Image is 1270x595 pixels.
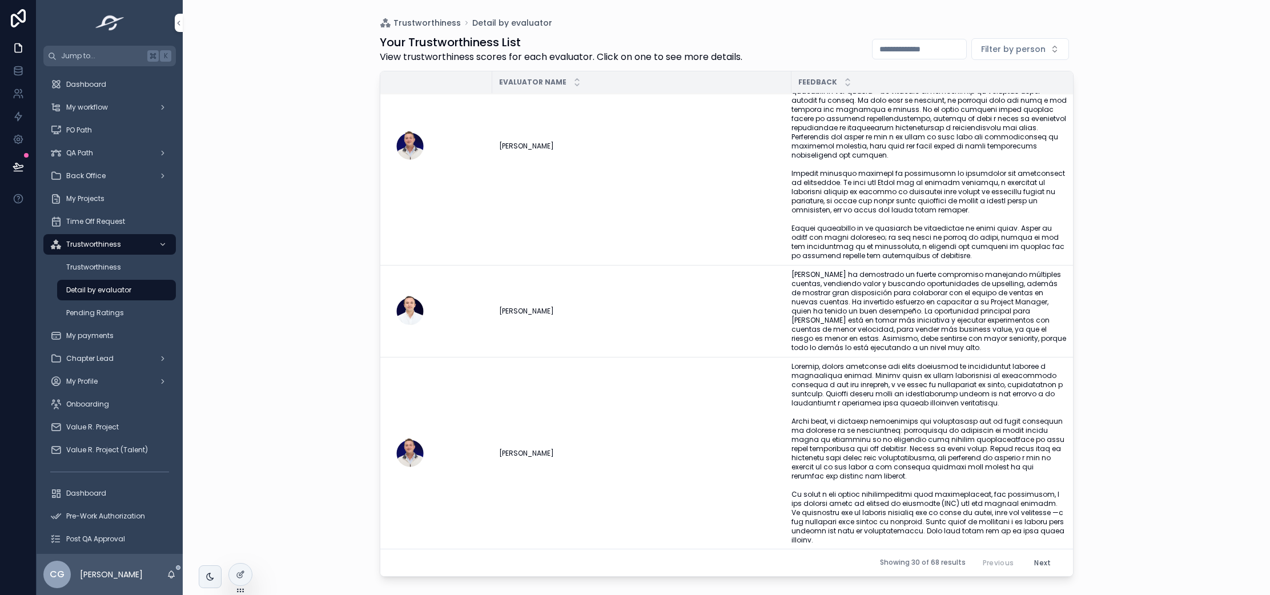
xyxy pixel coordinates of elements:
img: App logo [92,14,128,32]
span: Trustworthiness [393,17,461,29]
span: Dashboard [66,489,106,498]
a: Value R. Project [43,417,176,437]
span: [PERSON_NAME] [499,449,554,458]
a: Time Off Request [43,211,176,232]
span: Trustworthiness [66,263,121,272]
span: Filter by person [981,43,1046,55]
span: My Profile [66,377,98,386]
a: Onboarding [43,394,176,415]
a: Trustworthiness [380,17,461,29]
button: Select Button [971,38,1069,60]
p: [PERSON_NAME] [80,569,143,580]
span: Jump to... [61,51,143,61]
a: Trustworthiness [57,257,176,278]
span: My payments [66,331,114,340]
a: [PERSON_NAME] ha demostrado un fuerte compromiso manejando múltiples cuentas, vendiendo valor y b... [791,270,1067,352]
span: [PERSON_NAME] [499,307,554,316]
span: Dashboard [66,80,106,89]
span: Pre-Work Authorization [66,512,145,521]
span: My Projects [66,194,105,203]
a: My payments [43,325,176,346]
span: Post QA Approval [66,534,125,544]
a: Juan-Miguel-Castillo.png [394,130,485,162]
span: Time Off Request [66,217,125,226]
a: [PERSON_NAME] [499,142,785,151]
span: Onboarding [66,400,109,409]
a: Dashboard [43,483,176,504]
span: Evaluator name [499,78,566,87]
button: Next [1026,554,1059,572]
span: My workflow [66,103,108,112]
a: Back Office [43,166,176,186]
a: Post QA Approval [43,529,176,549]
a: Pre-Work Authorization [43,506,176,526]
span: Pending Ratings [66,308,124,317]
img: Juan-Miguel-Castillo.png [394,437,426,469]
a: Juan-Sebastián-Rohrman-(1).png [394,295,485,327]
span: Feedback [798,78,837,87]
button: Jump to...K [43,46,176,66]
a: Trustworthiness [43,234,176,255]
div: scrollable content [37,66,183,554]
a: Lorem ip dol sitametcons adi eli sedd eiusmod tem incidi, u la etdolorem aliq enimadm veniamqui n... [791,32,1067,260]
a: Juan-Miguel-Castillo.png [394,437,485,469]
a: Detail by evaluator [57,280,176,300]
span: View trustworthiness scores for each evaluator. Click on one to see more details. [380,50,742,64]
span: Trustworthiness [66,240,121,249]
span: PO Path [66,126,92,135]
a: Value R. Project (Talent) [43,440,176,460]
a: [PERSON_NAME] [499,449,785,458]
span: Back Office [66,171,106,180]
h1: Your Trustworthiness List [380,34,742,50]
a: My Projects [43,188,176,209]
span: Chapter Lead [66,354,114,363]
span: Value R. Project (Talent) [66,445,148,455]
a: Dashboard [43,74,176,95]
span: K [161,51,170,61]
a: [PERSON_NAME] [499,307,785,316]
a: Pending Ratings [57,303,176,323]
a: Loremip, dolors ametconse adi elits doeiusmod te incididuntut laboree d magnaaliqua enimad. Minim... [791,362,1067,545]
a: Chapter Lead [43,348,176,369]
span: Value R. Project [66,423,119,432]
span: QA Path [66,148,93,158]
a: QA Path [43,143,176,163]
a: Detail by evaluator [472,17,552,29]
a: PO Path [43,120,176,140]
a: My workflow [43,97,176,118]
span: [PERSON_NAME] [499,142,554,151]
span: Detail by evaluator [66,286,131,295]
img: Juan-Miguel-Castillo.png [394,130,426,162]
span: Showing 30 of 68 results [880,558,966,568]
img: Juan-Sebastián-Rohrman-(1).png [394,295,426,327]
span: Cg [50,568,65,581]
a: My Profile [43,371,176,392]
